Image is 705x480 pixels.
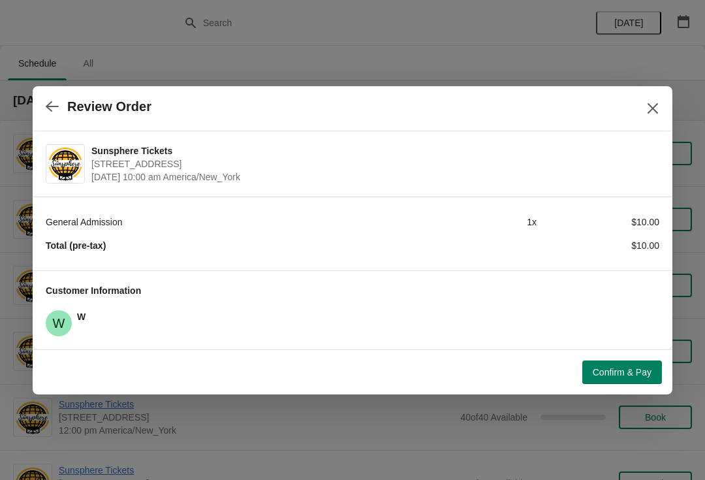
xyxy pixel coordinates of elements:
[46,216,414,229] div: General Admission
[537,239,659,252] div: $10.00
[641,97,665,120] button: Close
[91,157,653,170] span: [STREET_ADDRESS]
[53,316,65,330] text: W
[414,216,537,229] div: 1 x
[46,285,141,296] span: Customer Information
[67,99,151,114] h2: Review Order
[46,240,106,251] strong: Total (pre-tax)
[46,146,84,182] img: Sunsphere Tickets | 810 Clinch Avenue, Knoxville, TN, USA | September 26 | 10:00 am America/New_York
[582,360,662,384] button: Confirm & Pay
[593,367,651,377] span: Confirm & Pay
[537,216,659,229] div: $10.00
[91,144,653,157] span: Sunsphere Tickets
[77,312,86,322] span: W
[46,310,72,336] span: W
[91,170,653,184] span: [DATE] 10:00 am America/New_York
